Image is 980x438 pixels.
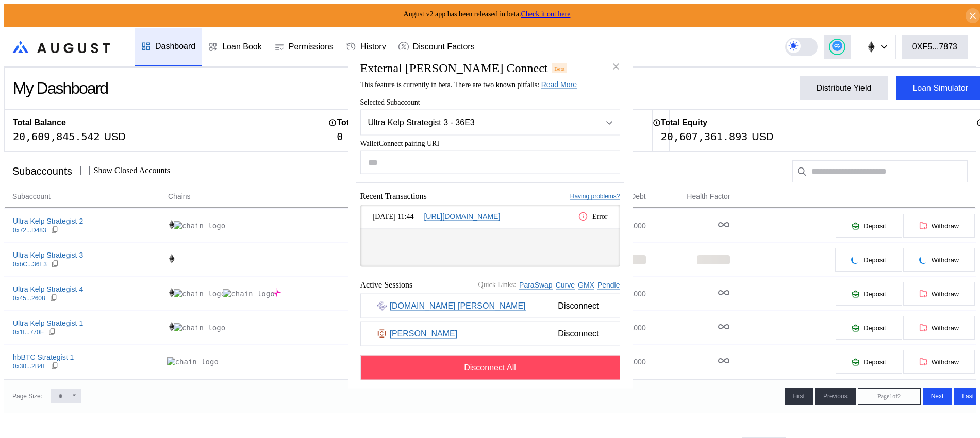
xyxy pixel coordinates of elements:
h2: Total Balance [13,118,66,127]
span: Next [931,393,944,400]
div: hbBTC Strategist 1 [13,352,74,362]
div: Ultra Kelp Strategist 3 [13,250,83,260]
div: Loan Simulator [912,83,968,93]
img: chain logo [223,289,274,298]
span: August v2 app has been released in beta. [404,10,571,18]
div: 20,609,845.542 [13,130,100,143]
span: Withdraw [932,222,959,230]
span: Page 1 of 2 [877,393,901,400]
span: First [793,393,805,400]
span: Disconnect All [464,363,516,373]
span: Deposit [863,256,886,264]
button: Open menu [360,110,620,136]
span: Quick Links: [478,281,517,289]
span: Deposit [863,324,886,332]
img: Kernel DAO [377,329,387,339]
span: Active Sessions [360,280,413,290]
img: chain logo [167,220,176,229]
a: Having problems? [570,192,620,200]
img: pending [919,256,927,264]
a: Pendle [597,280,620,289]
img: chain logo [272,288,281,297]
h2: Total Equity [661,118,707,127]
a: ParaSwap [519,280,553,289]
div: Ultra Kelp Strategist 3 - 36E3 [368,118,586,127]
div: Page Size: [12,393,42,400]
h2: External [PERSON_NAME] Connect [360,61,548,75]
div: My Dashboard [13,79,108,98]
div: Ultra Kelp Strategist 4 [13,284,83,294]
span: WalletConnect pairing URI [360,140,620,148]
div: 0x45...2608 [13,295,45,302]
div: Dashboard [155,42,195,51]
div: 20,607,361.893 [661,130,748,143]
span: Deposit [863,222,886,230]
span: Withdraw [932,290,959,298]
h2: Total Debt [337,118,376,127]
span: Health Factor [687,191,730,202]
div: Beta [552,63,567,73]
span: Disconnect [554,297,603,315]
div: 0 [337,130,343,143]
img: chain logo [174,221,225,230]
img: pending [851,256,859,264]
button: Kernel DAO[PERSON_NAME]Disconnect [360,322,620,346]
div: Discount Factors [413,42,475,52]
span: This feature is currently in beta. There are two known pitfalls: [360,81,577,89]
div: Permissions [289,42,334,52]
button: Disconnect All [360,356,620,380]
span: Deposit [863,358,886,366]
span: Last [962,393,974,400]
div: 0XF5...7873 [912,42,957,52]
a: [PERSON_NAME] [390,329,458,339]
img: chain logo [167,322,176,331]
div: Error [578,211,608,222]
img: chain logo [167,288,176,297]
div: Subaccounts [12,165,72,177]
a: GMX [578,280,594,289]
a: [URL][DOMAIN_NAME] [424,212,500,221]
div: USD [104,130,126,143]
div: 0x72...D483 [13,227,46,234]
img: ether.fi dApp [377,301,387,311]
div: USD [752,130,773,143]
div: 0x1f...770F [13,329,44,336]
span: Selected Subaccount [360,98,620,107]
span: Previous [823,393,848,400]
span: Recent Transactions [360,192,427,201]
img: chain logo [174,289,225,298]
img: chain logo [167,357,219,366]
div: 0x30...2B4E [13,363,46,370]
div: Ultra Kelp Strategist 1 [13,318,83,328]
img: chain logo [174,323,225,332]
span: Deposit [863,290,886,298]
div: Loan Book [222,42,262,52]
div: USD [347,130,369,143]
a: [DOMAIN_NAME] [PERSON_NAME] [390,301,526,311]
span: Disconnect [554,325,603,343]
button: ether.fi dApp[DOMAIN_NAME] [PERSON_NAME]Disconnect [360,294,620,318]
div: 0xbC...36E3 [13,261,47,268]
div: History [360,42,386,52]
span: Subaccount [12,191,51,202]
span: Debt [630,191,646,202]
button: close modal [608,58,624,75]
span: Withdraw [932,324,959,332]
a: Curve [556,280,575,289]
label: Show Closed Accounts [94,166,170,175]
div: Ultra Kelp Strategist 2 [13,216,83,226]
div: Distribute Yield [817,83,872,93]
a: Read More [541,80,577,89]
img: chain logo [167,254,176,263]
span: Withdraw [932,358,959,366]
span: [DATE] 11:44 [373,212,420,221]
a: Check it out here [521,10,570,18]
span: Chains [168,191,191,202]
span: Withdraw [932,256,959,264]
img: chain logo [866,41,877,53]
